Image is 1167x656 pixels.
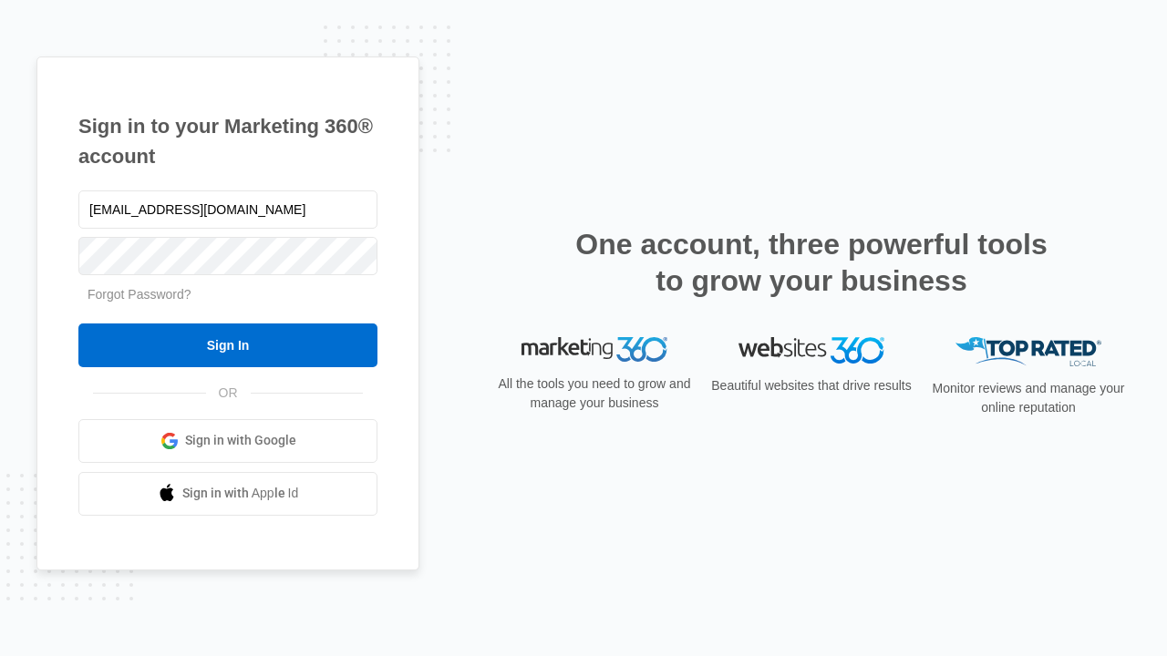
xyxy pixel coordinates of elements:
[78,419,377,463] a: Sign in with Google
[88,287,191,302] a: Forgot Password?
[78,323,377,367] input: Sign In
[185,431,296,450] span: Sign in with Google
[78,190,377,229] input: Email
[182,484,299,503] span: Sign in with Apple Id
[206,384,251,403] span: OR
[78,472,377,516] a: Sign in with Apple Id
[926,379,1131,417] p: Monitor reviews and manage your online reputation
[492,374,697,413] p: All the tools you need to grow and manage your business
[738,337,884,364] img: Websites 360
[955,337,1101,367] img: Top Rated Local
[570,226,1053,299] h2: One account, three powerful tools to grow your business
[78,111,377,171] h1: Sign in to your Marketing 360® account
[709,376,914,395] p: Beautiful websites that drive results
[522,337,667,363] img: Marketing 360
